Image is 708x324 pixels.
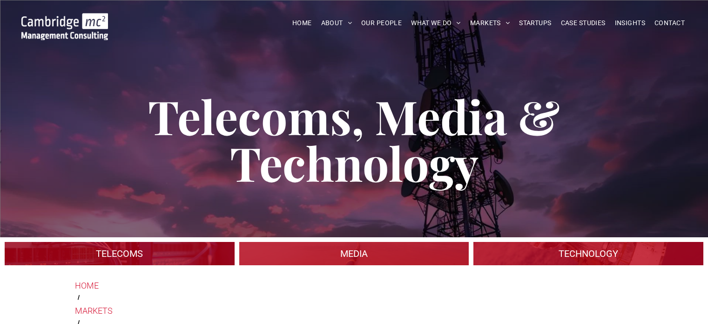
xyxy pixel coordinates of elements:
a: HOME [75,279,634,292]
a: CASE STUDIES [556,16,610,30]
a: Media | Cambridge Management Consulting [239,242,469,265]
a: MARKETS [465,16,514,30]
a: Your Business Transformed | Cambridge Management Consulting [21,14,108,24]
a: MARKETS [75,304,634,317]
span: Telecoms, Media & Technology [148,85,560,193]
a: HOME [288,16,317,30]
a: STARTUPS [514,16,556,30]
a: ABOUT [317,16,357,30]
a: CONTACT [650,16,689,30]
a: OUR PEOPLE [357,16,406,30]
a: An industrial plant [5,242,235,265]
a: INSIGHTS [610,16,650,30]
img: Go to Homepage [21,13,108,40]
a: WHAT WE DO [406,16,465,30]
a: A large mall with arched glass roof [473,242,703,265]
